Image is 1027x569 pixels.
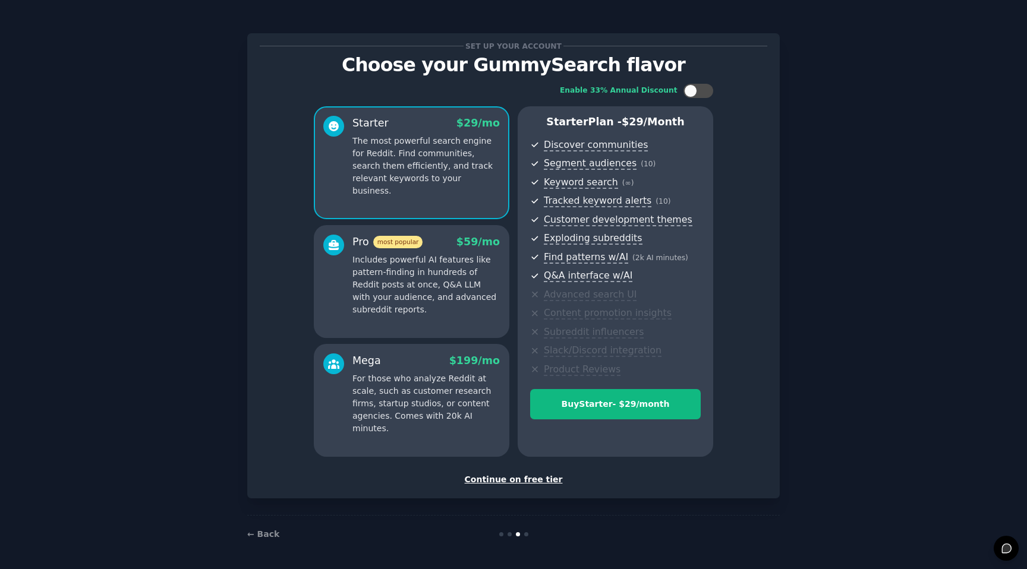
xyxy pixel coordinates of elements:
div: Enable 33% Annual Discount [560,86,678,96]
span: Advanced search UI [544,289,637,301]
span: Q&A interface w/AI [544,270,632,282]
span: ( 2k AI minutes ) [632,254,688,262]
span: Segment audiences [544,157,637,170]
span: most popular [373,236,423,248]
div: Mega [352,353,381,368]
span: $ 29 /month [622,116,685,128]
span: Find patterns w/AI [544,251,628,264]
span: Discover communities [544,139,648,151]
p: For those who analyze Reddit at scale, such as customer research firms, startup studios, or conte... [352,372,500,435]
span: $ 59 /mo [456,236,500,248]
span: $ 29 /mo [456,117,500,129]
p: The most powerful search engine for Reddit. Find communities, search them efficiently, and track ... [352,135,500,197]
span: Slack/Discord integration [544,344,661,357]
span: Subreddit influencers [544,326,644,339]
span: Product Reviews [544,363,620,376]
div: Buy Starter - $ 29 /month [531,398,700,410]
button: BuyStarter- $29/month [530,389,701,419]
span: Set up your account [464,40,564,52]
span: ( 10 ) [656,197,670,206]
span: Customer development themes [544,214,692,226]
p: Choose your GummySearch flavor [260,55,767,75]
span: Tracked keyword alerts [544,195,651,207]
div: Pro [352,235,423,249]
div: Starter [352,116,389,131]
p: Includes powerful AI features like pattern-finding in hundreds of Reddit posts at once, Q&A LLM w... [352,254,500,316]
span: $ 199 /mo [449,355,500,366]
span: Content promotion insights [544,307,672,320]
span: ( 10 ) [641,160,656,168]
p: Starter Plan - [530,115,701,129]
span: Exploding subreddits [544,232,642,245]
span: ( ∞ ) [622,179,634,187]
a: ← Back [247,529,279,539]
span: Keyword search [544,176,618,189]
div: Continue on free tier [260,473,767,486]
